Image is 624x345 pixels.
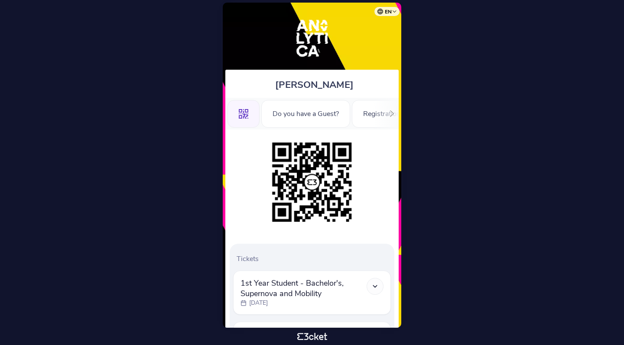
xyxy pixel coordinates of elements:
span: [PERSON_NAME] [275,78,354,91]
p: [DATE] [249,299,268,307]
div: Registration Form [352,100,430,128]
span: 1st Year Student - Bachelor's, Supernova and Mobility [240,278,367,299]
div: Do you have a Guest? [261,100,350,128]
img: 4013a6bdf08441adadc1f3e23ba2701d.png [268,138,356,226]
p: Tickets [237,254,391,264]
img: Analytica Fest 2025 - Sep 6th [285,11,339,65]
a: Do you have a Guest? [261,108,350,118]
a: Registration Form [352,108,430,118]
